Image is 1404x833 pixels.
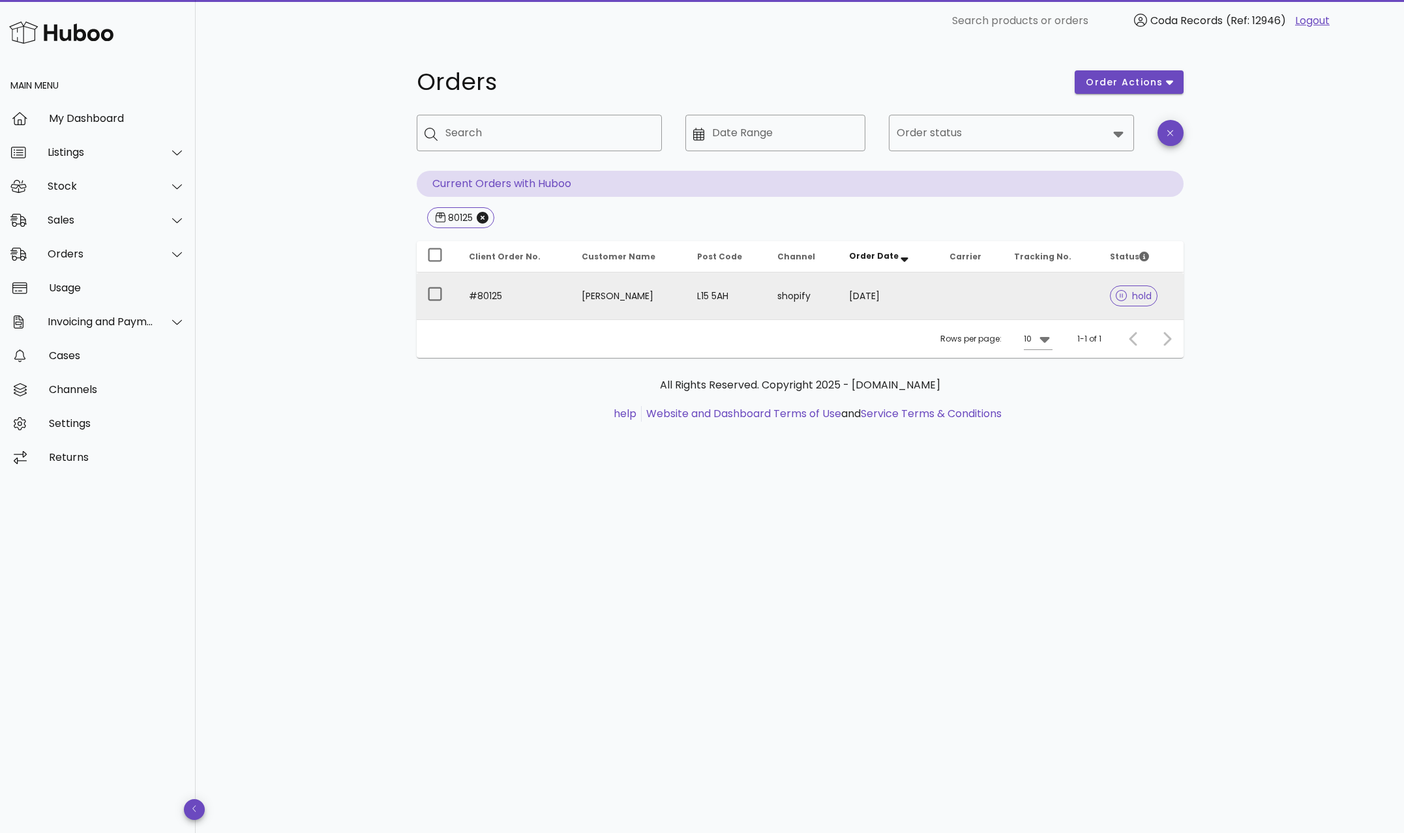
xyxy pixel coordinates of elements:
span: Post Code [697,251,742,262]
div: Rows per page: [940,320,1053,358]
button: order actions [1075,70,1183,94]
div: 1-1 of 1 [1077,333,1101,345]
a: Service Terms & Conditions [861,406,1002,421]
span: Coda Records [1150,13,1223,28]
div: Channels [49,383,185,396]
span: (Ref: 12946) [1226,13,1286,28]
p: Current Orders with Huboo [417,171,1184,197]
td: shopify [767,272,839,319]
span: Client Order No. [469,251,541,262]
th: Channel [767,241,839,272]
div: My Dashboard [49,112,185,124]
span: Customer Name [582,251,655,262]
h1: Orders [417,70,1060,94]
span: Channel [777,251,815,262]
div: Settings [49,417,185,430]
div: Orders [48,248,154,260]
div: 10Rows per page: [1024,329,1053,349]
a: Logout [1295,13,1330,29]
div: Returns [49,451,185,463]
div: Invoicing and Payments [48,315,154,328]
div: Usage [49,282,185,294]
th: Post Code [687,241,767,272]
div: Cases [49,349,185,362]
span: Tracking No. [1014,251,1071,262]
td: #80125 [458,272,571,319]
li: and [642,406,1002,422]
th: Customer Name [571,241,687,272]
div: 10 [1024,333,1032,345]
div: Sales [48,214,154,226]
span: Order Date [849,250,899,261]
div: Order status [889,115,1134,151]
th: Status [1099,241,1184,272]
th: Carrier [939,241,1004,272]
a: Website and Dashboard Terms of Use [646,406,841,421]
div: Stock [48,180,154,192]
td: L15 5AH [687,272,767,319]
div: 80125 [445,211,473,224]
td: [DATE] [839,272,939,319]
span: order actions [1085,76,1163,89]
img: Huboo Logo [9,18,113,46]
div: Listings [48,146,154,158]
td: [PERSON_NAME] [571,272,687,319]
span: Carrier [949,251,981,262]
button: Close [477,212,488,224]
span: Status [1110,251,1149,262]
span: hold [1116,291,1152,300]
th: Tracking No. [1004,241,1099,272]
th: Order Date: Sorted descending. Activate to remove sorting. [839,241,939,272]
th: Client Order No. [458,241,571,272]
p: All Rights Reserved. Copyright 2025 - [DOMAIN_NAME] [427,377,1173,393]
a: help [614,406,636,421]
